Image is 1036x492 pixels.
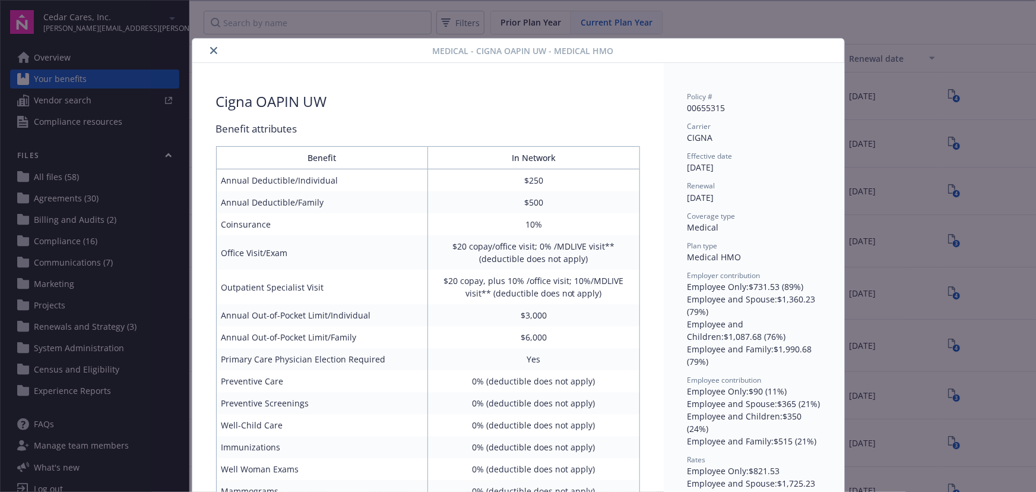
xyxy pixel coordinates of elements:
td: 0% (deductible does not apply) [428,370,640,392]
div: Employee Only : $731.53 (89%) [688,280,820,293]
td: $250 [428,169,640,192]
td: $20 copay, plus 10% /office visit; 10%/MDLIVE visit** (deductible does not apply) [428,270,640,304]
td: Preventive Screenings [216,392,428,414]
div: [DATE] [688,161,820,174]
div: Employee and Spouse : $365 (21%) [688,398,820,410]
span: Policy # [688,92,713,102]
td: Primary Care Physician Election Required [216,348,428,370]
button: close [207,43,221,58]
td: 10% [428,213,640,235]
div: Employee and Spouse : $1,360.23 (79%) [688,293,820,318]
div: CIGNA [688,131,820,144]
div: 00655315 [688,102,820,114]
span: Coverage type [688,211,736,221]
td: Annual Out-of-Pocket Limit/Family [216,326,428,348]
div: [DATE] [688,191,820,204]
td: $20 copay/office visit; 0% /MDLIVE visit** (deductible does not apply) [428,235,640,270]
span: Medical - Cigna OAPIN UW - Medical HMO [432,45,613,57]
td: 0% (deductible does not apply) [428,414,640,436]
span: Plan type [688,241,718,251]
span: Rates [688,455,706,465]
td: Immunizations [216,436,428,458]
td: 0% (deductible does not apply) [428,436,640,458]
th: In Network [428,147,640,169]
td: Annual Out-of-Pocket Limit/Individual [216,304,428,326]
div: Employee and Children : $1,087.68 (76%) [688,318,820,343]
span: Employer contribution [688,270,761,280]
div: Employee Only : $90 (11%) [688,385,820,398]
td: Preventive Care [216,370,428,392]
td: Well-Child Care [216,414,428,436]
td: $6,000 [428,326,640,348]
td: 0% (deductible does not apply) [428,458,640,480]
td: $500 [428,191,640,213]
div: Cigna OAPIN UW [216,92,327,112]
div: Employee and Spouse : $1,725.23 [688,477,820,490]
div: Employee and Family : $1,990.68 (79%) [688,343,820,368]
th: Benefit [216,147,428,169]
span: Employee contribution [688,375,762,385]
td: Annual Deductible/Family [216,191,428,213]
td: Yes [428,348,640,370]
td: $3,000 [428,304,640,326]
div: Medical [688,221,820,234]
td: Well Woman Exams [216,458,428,480]
td: Coinsurance [216,213,428,235]
td: Annual Deductible/Individual [216,169,428,192]
td: 0% (deductible does not apply) [428,392,640,414]
div: Employee Only : $821.53 [688,465,820,477]
div: Medical HMO [688,251,820,263]
td: Outpatient Specialist Visit [216,270,428,304]
div: Benefit attributes [216,121,640,137]
span: Renewal [688,181,715,191]
span: Effective date [688,151,733,161]
div: Employee and Family : $515 (21%) [688,435,820,447]
td: Office Visit/Exam [216,235,428,270]
div: Employee and Children : $350 (24%) [688,410,820,435]
span: Carrier [688,121,711,131]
